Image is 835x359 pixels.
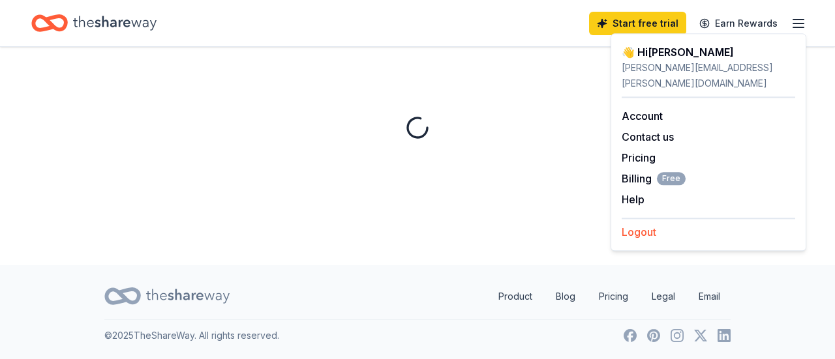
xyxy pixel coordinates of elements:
[588,283,639,309] a: Pricing
[488,283,543,309] a: Product
[622,224,656,240] button: Logout
[31,8,157,38] a: Home
[622,171,686,186] button: BillingFree
[622,109,663,122] a: Account
[622,151,656,164] a: Pricing
[622,192,645,207] button: Help
[488,283,731,309] nav: quick links
[622,60,795,91] div: [PERSON_NAME][EMAIL_ADDRESS][PERSON_NAME][DOMAIN_NAME]
[688,283,731,309] a: Email
[622,129,674,145] button: Contact us
[641,283,686,309] a: Legal
[691,12,785,35] a: Earn Rewards
[622,171,686,186] span: Billing
[589,12,686,35] a: Start free trial
[657,172,686,185] span: Free
[622,44,795,60] div: 👋 Hi [PERSON_NAME]
[545,283,586,309] a: Blog
[104,328,279,343] p: © 2025 TheShareWay. All rights reserved.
